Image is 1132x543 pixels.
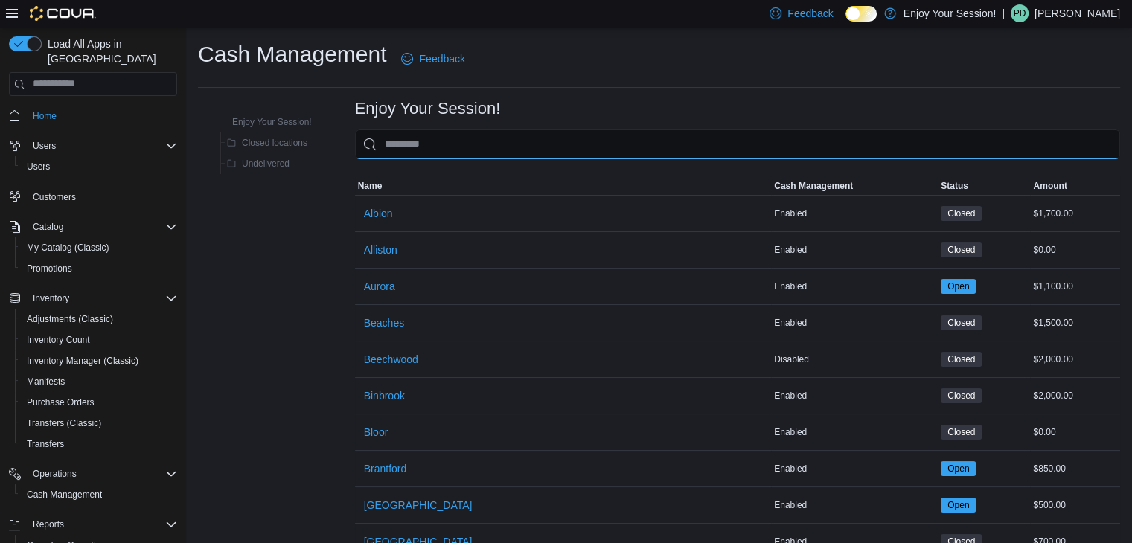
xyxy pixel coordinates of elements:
button: Users [27,137,62,155]
button: [GEOGRAPHIC_DATA] [358,490,479,520]
button: Inventory [3,288,183,309]
button: Status [938,177,1030,195]
button: Cash Management [771,177,938,195]
span: Open [947,498,969,512]
a: Transfers (Classic) [21,414,107,432]
span: Open [947,462,969,475]
span: Closed [941,242,982,257]
button: Transfers (Classic) [15,413,183,434]
button: Promotions [15,258,183,279]
span: Open [941,461,976,476]
button: Customers [3,186,183,208]
span: Closed [947,425,975,439]
div: Enabled [771,241,938,259]
span: Catalog [33,221,63,233]
span: Closed [941,388,982,403]
span: Closed [941,352,982,367]
button: Closed locations [221,134,313,152]
span: Name [358,180,383,192]
button: Beaches [358,308,410,338]
div: $1,500.00 [1030,314,1120,332]
span: Adjustments (Classic) [27,313,113,325]
span: Purchase Orders [27,396,95,408]
div: Enabled [771,314,938,332]
h1: Cash Management [198,39,386,69]
a: Inventory Count [21,331,96,349]
button: Catalog [27,218,69,236]
button: My Catalog (Classic) [15,237,183,258]
span: Closed [947,243,975,257]
span: Closed [947,389,975,402]
button: Enjoy Your Session! [211,113,318,131]
button: Undelivered [221,155,295,173]
button: Alliston [358,235,403,265]
span: Reports [27,515,177,533]
span: My Catalog (Classic) [21,239,177,257]
button: Catalog [3,216,183,237]
div: Enabled [771,277,938,295]
span: Open [941,279,976,294]
span: Beechwood [364,352,418,367]
button: Users [15,156,183,177]
span: Closed [947,316,975,330]
div: $1,100.00 [1030,277,1120,295]
a: Transfers [21,435,70,453]
input: This is a search bar. As you type, the results lower in the page will automatically filter. [355,129,1120,159]
span: Reports [33,518,64,530]
button: Name [355,177,772,195]
span: Home [33,110,57,122]
span: Closed [947,353,975,366]
span: Feedback [419,51,464,66]
span: Transfers (Classic) [21,414,177,432]
span: Operations [33,468,77,480]
input: Dark Mode [845,6,877,22]
span: Closed [941,206,982,221]
span: Brantford [364,461,407,476]
a: Home [27,107,63,125]
p: Enjoy Your Session! [904,4,997,22]
button: Home [3,105,183,126]
a: Purchase Orders [21,393,100,411]
span: Enjoy Your Session! [232,116,312,128]
span: Closed [941,425,982,440]
div: $2,000.00 [1030,387,1120,405]
span: [GEOGRAPHIC_DATA] [364,498,473,513]
div: $500.00 [1030,496,1120,514]
a: Inventory Manager (Classic) [21,352,144,370]
button: Purchase Orders [15,392,183,413]
span: Bloor [364,425,388,440]
span: Promotions [21,260,177,277]
span: Users [27,137,177,155]
span: Transfers [21,435,177,453]
span: Closed locations [242,137,307,149]
div: $1,700.00 [1030,205,1120,222]
span: Cash Management [774,180,853,192]
span: Transfers [27,438,64,450]
span: Transfers (Classic) [27,417,101,429]
button: Inventory Manager (Classic) [15,350,183,371]
div: Enabled [771,205,938,222]
span: Inventory [27,289,177,307]
button: Reports [27,515,70,533]
div: Paige Dyck [1011,4,1029,22]
div: $2,000.00 [1030,350,1120,368]
div: Enabled [771,387,938,405]
a: Manifests [21,373,71,391]
span: Amount [1033,180,1067,192]
button: Operations [3,463,183,484]
h3: Enjoy Your Session! [355,100,501,118]
span: Inventory Count [21,331,177,349]
span: Customers [27,187,177,206]
button: Bloor [358,417,394,447]
button: Adjustments (Classic) [15,309,183,330]
span: Customers [33,191,76,203]
span: Feedback [787,6,833,21]
span: Inventory [33,292,69,304]
span: Promotions [27,263,72,274]
a: Cash Management [21,486,108,504]
span: Operations [27,465,177,483]
span: Home [27,106,177,125]
a: Customers [27,188,82,206]
button: Users [3,135,183,156]
span: Open [941,498,976,513]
